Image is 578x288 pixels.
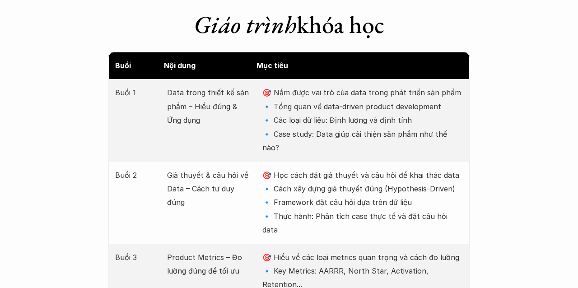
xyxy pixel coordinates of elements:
h1: khóa học [108,10,470,39]
p: Giả thuyết & câu hỏi về Data – Cách tư duy đúng [167,168,253,209]
p: Buổi 3 [115,251,158,264]
p: Product Metrics – Đo lường đúng để tối ưu [167,251,253,278]
strong: Buổi [115,61,131,70]
p: 🎯 Nắm được vai trò của data trong phát triển sản phẩm 🔹 Tổng quan về data-driven product developm... [262,86,463,154]
strong: Nội dung [164,61,196,70]
p: Data trong thiết kế sản phẩm – Hiểu đúng & Ứng dụng [167,86,253,127]
strong: Mục tiêu [256,61,288,70]
p: Buổi 1 [115,86,158,99]
p: 🎯 Học cách đặt giả thuyết và câu hỏi để khai thác data 🔹 Cách xây dựng giả thuyết đúng (Hypothesi... [262,168,463,237]
em: Giáo trình [194,9,297,40]
p: Buổi 2 [115,168,158,182]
